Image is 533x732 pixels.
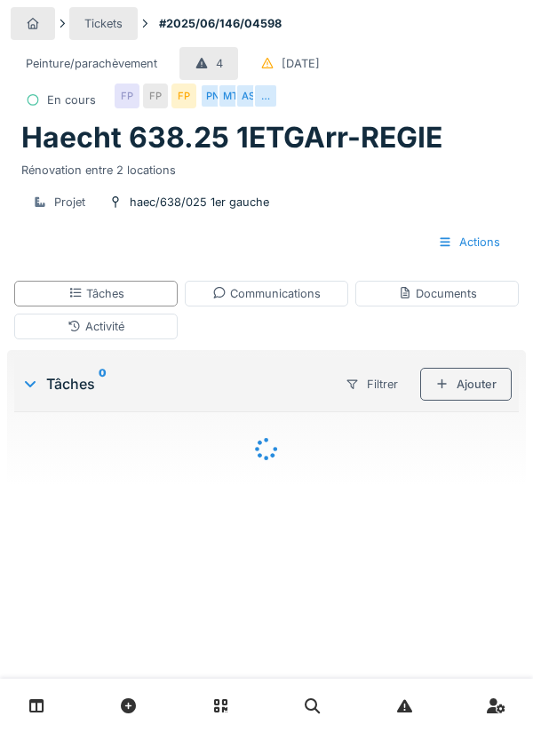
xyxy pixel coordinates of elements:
[282,55,320,72] div: [DATE]
[152,15,289,32] strong: #2025/06/146/04598
[171,84,196,108] div: FP
[216,55,223,72] div: 4
[99,373,107,394] sup: 0
[200,84,225,108] div: PN
[253,84,278,108] div: …
[330,368,413,401] div: Filtrer
[423,226,515,259] div: Actions
[115,84,139,108] div: FP
[143,84,168,108] div: FP
[84,15,123,32] div: Tickets
[212,285,321,302] div: Communications
[235,84,260,108] div: AS
[398,285,477,302] div: Documents
[420,368,512,401] div: Ajouter
[26,55,157,72] div: Peinture/parachèvement
[68,285,124,302] div: Tâches
[130,194,269,211] div: haec/638/025 1er gauche
[21,373,323,394] div: Tâches
[68,318,124,335] div: Activité
[47,91,96,108] div: En cours
[21,121,442,155] h1: Haecht 638.25 1ETGArr-REGIE
[54,194,85,211] div: Projet
[21,155,512,179] div: Rénovation entre 2 locations
[218,84,243,108] div: MT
